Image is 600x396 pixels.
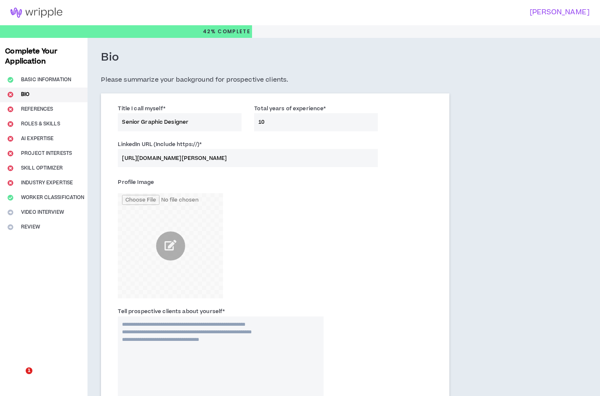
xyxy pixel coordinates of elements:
[118,175,154,189] label: Profile Image
[216,28,250,35] span: Complete
[118,113,242,131] input: e.g. Creative Director, Digital Strategist, etc.
[101,75,449,85] h5: Please summarize your background for prospective clients.
[118,149,378,167] input: LinkedIn URL
[254,113,378,131] input: Years
[254,102,326,115] label: Total years of experience
[2,46,86,66] h3: Complete Your Application
[101,50,119,65] h3: Bio
[118,102,165,115] label: Title I call myself
[295,8,590,16] h3: [PERSON_NAME]
[203,25,250,38] p: 42%
[8,367,29,388] iframe: Intercom live chat
[118,138,202,151] label: LinkedIn URL (Include https://)
[118,305,225,318] label: Tell prospective clients about yourself
[26,367,32,374] span: 1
